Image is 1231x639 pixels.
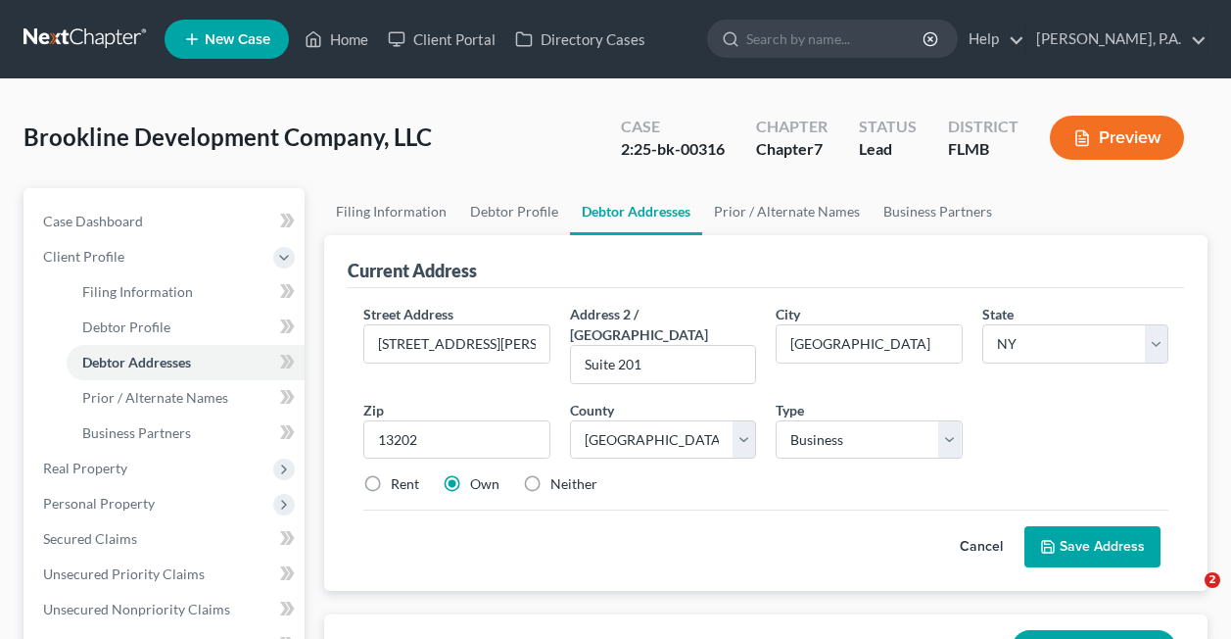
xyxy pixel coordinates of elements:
[27,204,305,239] a: Case Dashboard
[43,248,124,265] span: Client Profile
[458,188,570,235] a: Debtor Profile
[570,188,702,235] a: Debtor Addresses
[570,402,614,418] span: County
[702,188,872,235] a: Prior / Alternate Names
[363,402,384,418] span: Zip
[776,306,800,322] span: City
[391,474,419,494] label: Rent
[27,592,305,627] a: Unsecured Nonpriority Claims
[872,188,1004,235] a: Business Partners
[43,601,230,617] span: Unsecured Nonpriority Claims
[363,420,549,460] input: XXXXX
[43,530,137,547] span: Secured Claims
[756,116,828,138] div: Chapter
[348,259,477,282] div: Current Address
[571,346,755,383] input: --
[621,138,725,161] div: 2:25-bk-00316
[859,116,917,138] div: Status
[746,21,925,57] input: Search by name...
[859,138,917,161] div: Lead
[470,474,499,494] label: Own
[1026,22,1207,57] a: [PERSON_NAME], P.A.
[364,325,548,363] input: Enter street address
[43,213,143,229] span: Case Dashboard
[505,22,655,57] a: Directory Cases
[67,380,305,416] a: Prior / Alternate Names
[1050,116,1184,160] button: Preview
[982,306,1014,322] span: State
[43,565,205,582] span: Unsecured Priority Claims
[777,325,961,363] input: Enter city...
[82,354,191,370] span: Debtor Addresses
[82,283,193,300] span: Filing Information
[363,306,453,322] span: Street Address
[205,32,270,47] span: New Case
[82,319,170,335] span: Debtor Profile
[27,557,305,592] a: Unsecured Priority Claims
[621,116,725,138] div: Case
[82,424,191,441] span: Business Partners
[378,22,505,57] a: Client Portal
[67,274,305,310] a: Filing Information
[938,527,1024,566] button: Cancel
[776,400,804,420] label: Type
[1205,572,1220,588] span: 2
[67,345,305,380] a: Debtor Addresses
[24,123,432,151] span: Brookline Development Company, LLC
[43,495,155,512] span: Personal Property
[959,22,1024,57] a: Help
[948,116,1018,138] div: District
[1164,572,1211,619] iframe: Intercom live chat
[324,188,458,235] a: Filing Information
[43,460,127,476] span: Real Property
[67,310,305,345] a: Debtor Profile
[295,22,378,57] a: Home
[27,521,305,557] a: Secured Claims
[550,474,597,494] label: Neither
[948,138,1018,161] div: FLMB
[756,138,828,161] div: Chapter
[570,304,756,345] label: Address 2 / [GEOGRAPHIC_DATA]
[67,416,305,451] a: Business Partners
[1024,526,1160,567] button: Save Address
[82,389,228,406] span: Prior / Alternate Names
[814,139,823,158] span: 7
